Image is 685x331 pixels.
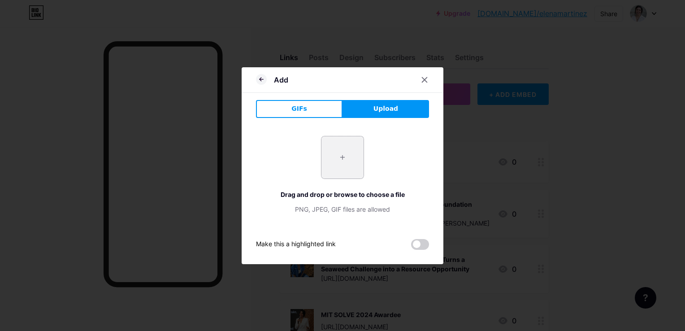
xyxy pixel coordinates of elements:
div: PNG, JPEG, GIF files are allowed [256,205,429,214]
div: Make this a highlighted link [256,239,336,250]
span: GIFs [291,104,307,113]
span: Upload [373,104,398,113]
div: Drag and drop or browse to choose a file [256,190,429,199]
div: Add [274,74,288,85]
button: Upload [342,100,429,118]
button: GIFs [256,100,342,118]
